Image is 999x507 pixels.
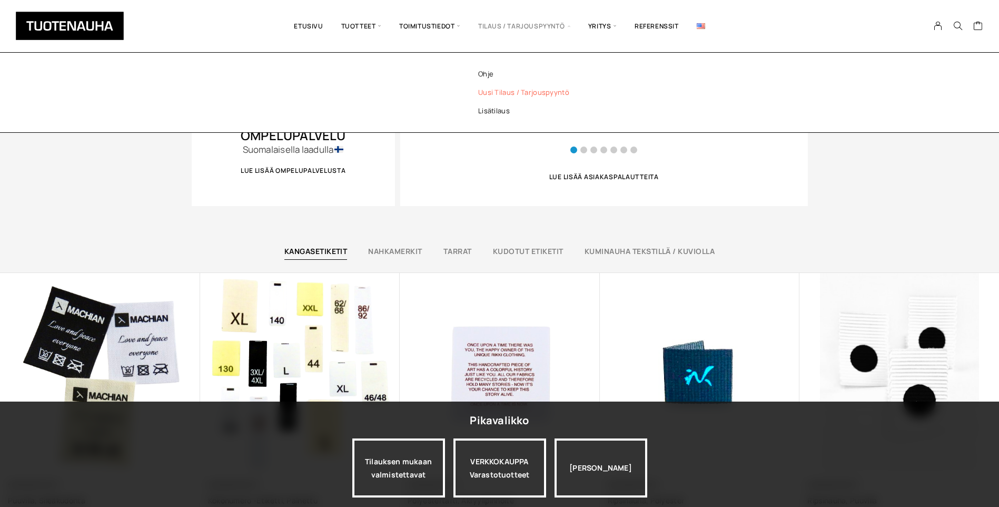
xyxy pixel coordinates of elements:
[579,8,626,44] span: Yritys
[442,119,766,133] p: Iida /
[200,273,400,473] img: Etusivu 4
[442,95,766,143] div: 1 / 7
[214,158,373,184] a: Lue lisää ompelupalvelusta
[493,246,563,256] a: Kudotut etiketit
[626,8,688,44] a: Referenssit
[368,246,422,256] a: Nahkamerkit
[522,164,686,190] a: Lue lisää asiakaspalautteita
[332,8,390,44] span: Tuotteet
[334,145,343,154] img: 🇫🇮
[973,21,983,33] a: Cart
[948,21,968,31] button: Search
[192,129,395,142] h2: OMPELUPALVELU
[285,8,332,44] a: Etusivu
[461,83,614,102] a: Uusi tilaus / tarjouspyyntö
[697,23,705,29] img: English
[928,21,948,31] a: My Account
[470,411,529,430] div: Pikavalikko
[580,147,587,153] span: Go to slide 2
[241,168,346,174] span: Lue lisää ompelupalvelusta
[390,8,469,44] span: Toimitustiedot
[590,147,597,153] span: Go to slide 3
[585,246,715,256] a: Kuminauha tekstillä / kuviolla
[600,273,800,473] img: Etusivu 7
[461,102,614,120] a: Lisätilaus
[192,142,395,158] p: Suomalaisella laadulla
[284,246,348,256] a: Kangasetiketit
[610,147,617,153] span: Go to slide 5
[570,147,577,153] span: Go to slide 1
[16,12,124,40] img: Tuotenauha Oy
[352,438,445,498] a: Tilauksen mukaan valmistettavat
[555,438,647,498] div: [PERSON_NAME]
[453,438,546,498] div: VERKKOKAUPPA Varastotuotteet
[461,65,614,83] a: Ohje
[549,174,659,180] span: Lue lisää asiakaspalautteita
[443,246,472,256] a: Tarrat
[469,8,579,44] span: Tilaus / Tarjouspyyntö
[600,147,607,153] span: Go to slide 4
[620,147,627,153] span: Go to slide 6
[630,147,637,153] span: Go to slide 7
[453,438,546,498] a: VERKKOKAUPPAVarastotuotteet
